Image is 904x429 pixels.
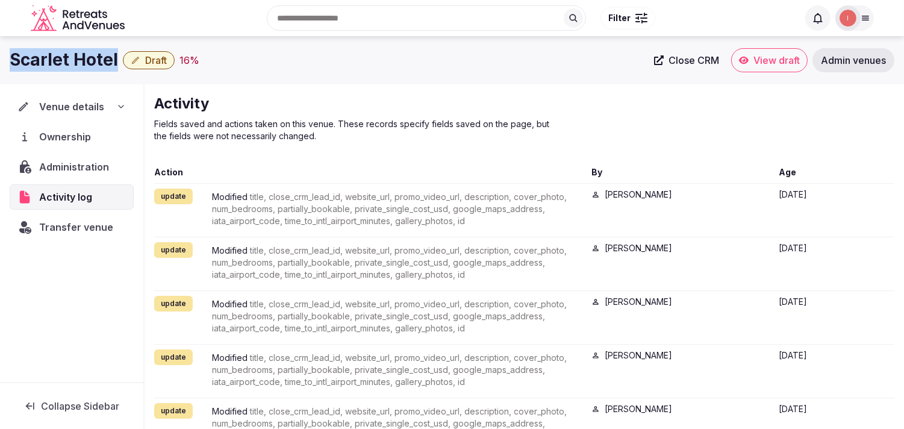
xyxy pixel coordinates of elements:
[605,243,672,253] span: [PERSON_NAME]
[605,403,672,415] button: [PERSON_NAME]
[154,94,559,113] h2: Activity
[779,242,808,254] button: [DATE]
[10,214,134,240] button: Transfer venue
[812,48,894,72] a: Admin venues
[123,51,175,69] button: Draft
[212,352,250,363] span: Modified
[647,48,726,72] a: Close CRM
[605,189,672,201] button: [PERSON_NAME]
[10,154,134,180] a: Administration
[779,403,808,415] button: [DATE]
[31,5,127,32] svg: Retreats and Venues company logo
[605,350,672,360] span: [PERSON_NAME]
[39,160,114,174] span: Administration
[212,352,567,387] span: title, close_crm_lead_id, website_url, promo_video_url, description, cover_photo, num_bedrooms, p...
[608,12,631,24] span: Filter
[212,245,567,280] span: title, close_crm_lead_id, website_url, promo_video_url, description, cover_photo, num_bedrooms, p...
[10,124,134,149] a: Ownership
[39,99,104,114] span: Venue details
[779,349,808,362] button: [DATE]
[779,296,808,308] button: [DATE]
[154,166,582,178] div: Action
[779,350,808,360] span: [DATE]
[154,403,193,419] div: update
[605,296,672,307] span: [PERSON_NAME]
[605,296,672,308] button: [PERSON_NAME]
[212,406,250,416] span: Modified
[591,166,769,178] div: By
[669,54,719,66] span: Close CRM
[212,299,250,309] span: Modified
[41,400,119,412] span: Collapse Sidebar
[154,296,193,312] div: update
[212,245,250,255] span: Modified
[31,5,127,32] a: Visit the homepage
[154,189,193,204] div: update
[212,192,250,202] span: Modified
[821,54,886,66] span: Admin venues
[179,53,199,67] button: 16%
[605,189,672,199] span: [PERSON_NAME]
[39,130,96,144] span: Ownership
[39,220,113,234] span: Transfer venue
[10,48,118,72] h1: Scarlet Hotel
[779,189,808,201] button: [DATE]
[212,299,567,333] span: title, close_crm_lead_id, website_url, promo_video_url, description, cover_photo, num_bedrooms, p...
[779,189,808,199] span: [DATE]
[179,53,199,67] div: 16 %
[154,349,193,365] div: update
[600,7,655,30] button: Filter
[10,393,134,419] button: Collapse Sidebar
[212,192,567,226] span: title, close_crm_lead_id, website_url, promo_video_url, description, cover_photo, num_bedrooms, p...
[605,349,672,362] button: [PERSON_NAME]
[731,48,808,72] a: View draft
[605,404,672,414] span: [PERSON_NAME]
[145,54,167,66] span: Draft
[154,242,193,258] div: update
[779,243,808,253] span: [DATE]
[154,118,559,142] p: Fields saved and actions taken on this venue. These records specify fields saved on the page, but...
[779,404,808,414] span: [DATE]
[779,296,808,307] span: [DATE]
[39,190,97,204] span: Activity log
[840,10,856,27] img: Irene Gonzales
[605,242,672,254] button: [PERSON_NAME]
[10,184,134,210] a: Activity log
[779,166,895,178] div: Age
[753,54,800,66] span: View draft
